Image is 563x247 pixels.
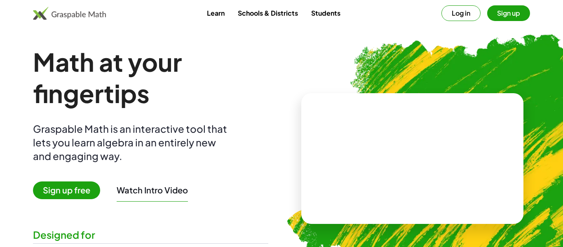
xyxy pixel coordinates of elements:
span: Sign up free [33,181,100,199]
button: Sign up [487,5,530,21]
div: Graspable Math is an interactive tool that lets you learn algebra in an entirely new and engaging... [33,122,231,163]
button: Log in [441,5,481,21]
a: Schools & Districts [231,5,305,21]
video: What is this? This is dynamic math notation. Dynamic math notation plays a central role in how Gr... [351,128,474,190]
a: Students [305,5,347,21]
h1: Math at your fingertips [33,46,268,109]
div: Designed for [33,228,268,242]
a: Learn [200,5,231,21]
button: Watch Intro Video [117,185,188,195]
